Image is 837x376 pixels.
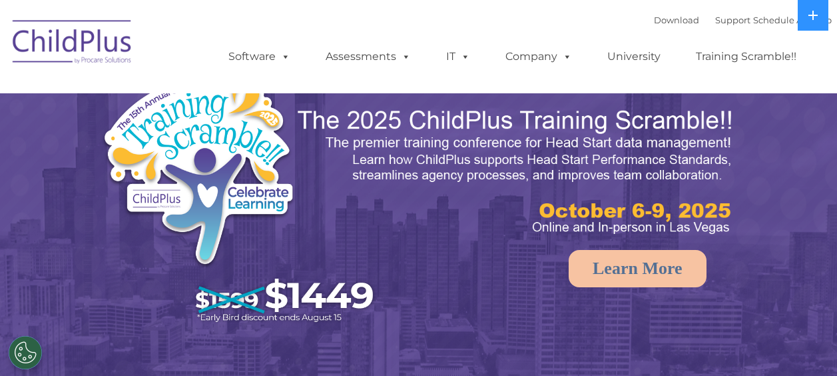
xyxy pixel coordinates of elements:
a: Schedule A Demo [753,15,832,25]
a: IT [433,43,483,70]
a: Assessments [312,43,424,70]
img: ChildPlus by Procare Solutions [6,11,139,77]
a: University [594,43,674,70]
a: Company [492,43,585,70]
a: Software [215,43,304,70]
a: Support [715,15,750,25]
a: Training Scramble!! [683,43,810,70]
button: Cookies Settings [9,336,42,369]
a: Download [654,15,699,25]
a: Learn More [569,250,706,287]
font: | [654,15,832,25]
